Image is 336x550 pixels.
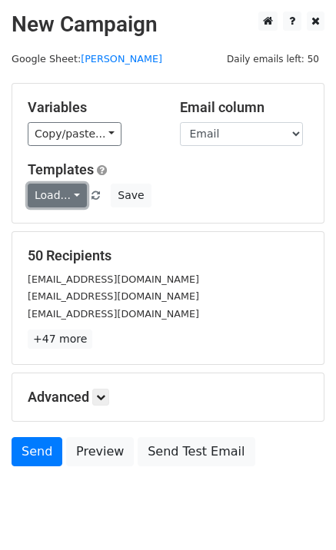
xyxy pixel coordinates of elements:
[12,53,162,65] small: Google Sheet:
[28,99,157,116] h5: Variables
[28,247,308,264] h5: 50 Recipients
[28,308,199,320] small: [EMAIL_ADDRESS][DOMAIN_NAME]
[180,99,309,116] h5: Email column
[66,437,134,466] a: Preview
[28,389,308,406] h5: Advanced
[12,12,324,38] h2: New Campaign
[28,122,121,146] a: Copy/paste...
[111,184,151,207] button: Save
[221,51,324,68] span: Daily emails left: 50
[259,476,336,550] iframe: Chat Widget
[28,330,92,349] a: +47 more
[12,437,62,466] a: Send
[28,161,94,177] a: Templates
[138,437,254,466] a: Send Test Email
[28,290,199,302] small: [EMAIL_ADDRESS][DOMAIN_NAME]
[28,273,199,285] small: [EMAIL_ADDRESS][DOMAIN_NAME]
[28,184,87,207] a: Load...
[221,53,324,65] a: Daily emails left: 50
[81,53,162,65] a: [PERSON_NAME]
